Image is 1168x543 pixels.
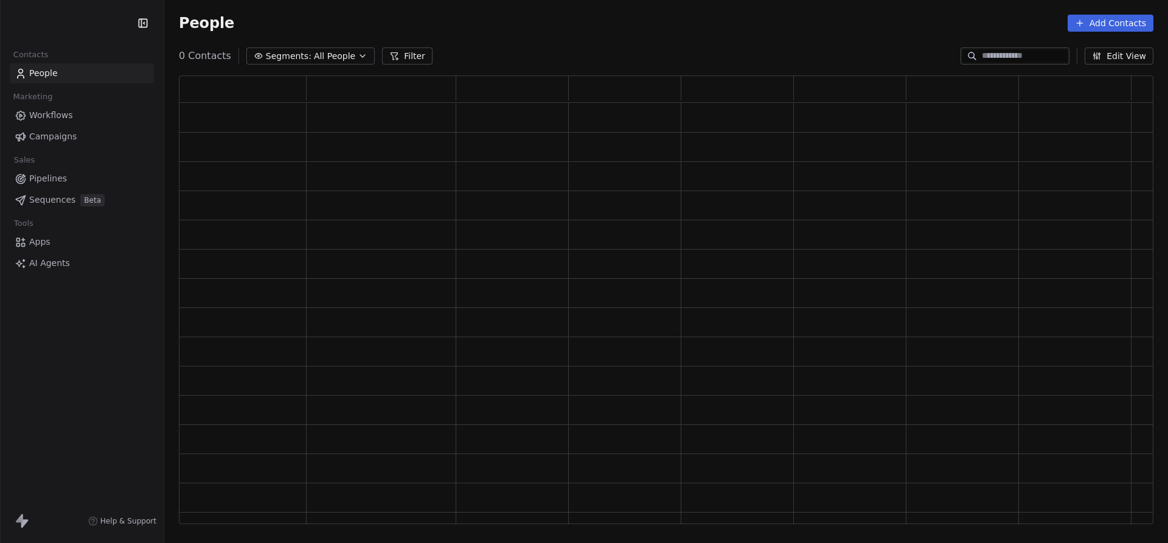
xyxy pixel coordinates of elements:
span: Sequences [29,194,75,206]
span: AI Agents [29,257,70,270]
span: Campaigns [29,130,77,143]
a: Campaigns [10,127,154,147]
a: Workflows [10,105,154,125]
a: Pipelines [10,169,154,189]
a: SequencesBeta [10,190,154,210]
span: Contacts [8,46,54,64]
span: People [29,67,58,80]
button: Add Contacts [1068,15,1153,32]
span: Marketing [8,88,58,106]
span: 0 Contacts [179,49,231,63]
span: Beta [80,194,105,206]
span: Help & Support [100,516,156,526]
a: Apps [10,232,154,252]
a: AI Agents [10,253,154,273]
button: Edit View [1085,47,1153,65]
span: Sales [9,151,40,169]
span: All People [314,50,355,63]
button: Filter [382,47,433,65]
a: Help & Support [88,516,156,526]
span: Workflows [29,109,73,122]
span: Segments: [266,50,311,63]
a: People [10,63,154,83]
span: Pipelines [29,172,67,185]
span: Apps [29,236,50,248]
span: People [179,14,234,32]
span: Tools [9,214,38,233]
